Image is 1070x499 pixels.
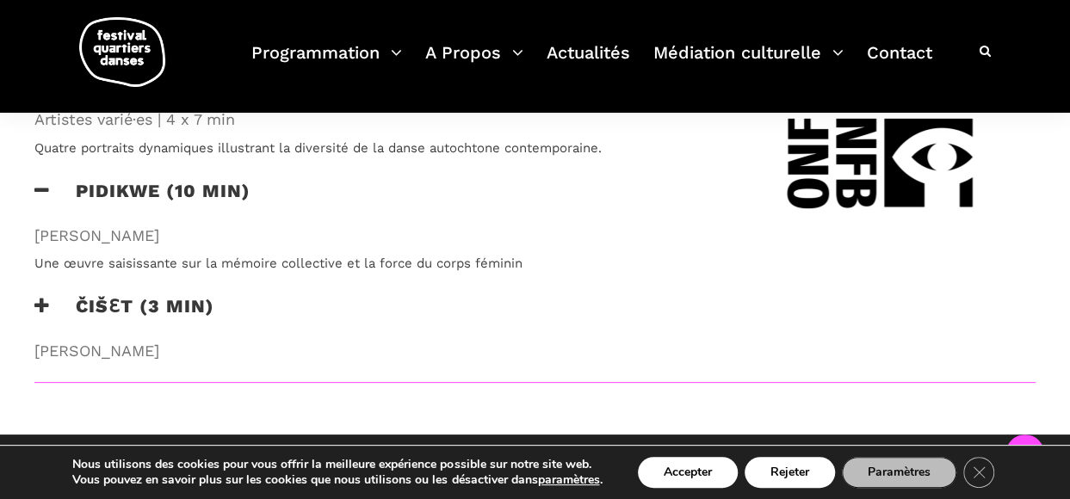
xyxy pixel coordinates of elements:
a: Actualités [547,38,630,89]
button: paramètres [537,472,599,488]
p: Nous utilisons des cookies pour vous offrir la meilleure expérience possible sur notre site web. [72,457,602,472]
span: [PERSON_NAME] [34,339,669,364]
button: Accepter [638,457,738,488]
p: Vous pouvez en savoir plus sur les cookies que nous utilisons ou les désactiver dans . [72,472,602,488]
span: Une œuvre saisissante sur la mémoire collective et la force du corps féminin [34,256,523,271]
a: Programmation [251,38,402,89]
span: Artistes varié·es | 4 x 7 min [34,108,669,132]
h3: ČIŠƐT (3 min) [34,295,214,338]
span: [PERSON_NAME] [34,224,669,249]
a: Médiation culturelle [653,38,844,89]
a: A Propos [425,38,523,89]
span: Quatre portraits dynamiques illustrant la diversité de la danse autochtone contemporaine. [34,140,602,156]
img: logo-fqd-med [79,17,165,87]
a: Contact [867,38,932,89]
button: Paramètres [842,457,956,488]
button: Close GDPR Cookie Banner [963,457,994,488]
h3: Pidikwe (10 min) [34,180,250,223]
button: Rejeter [745,457,835,488]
